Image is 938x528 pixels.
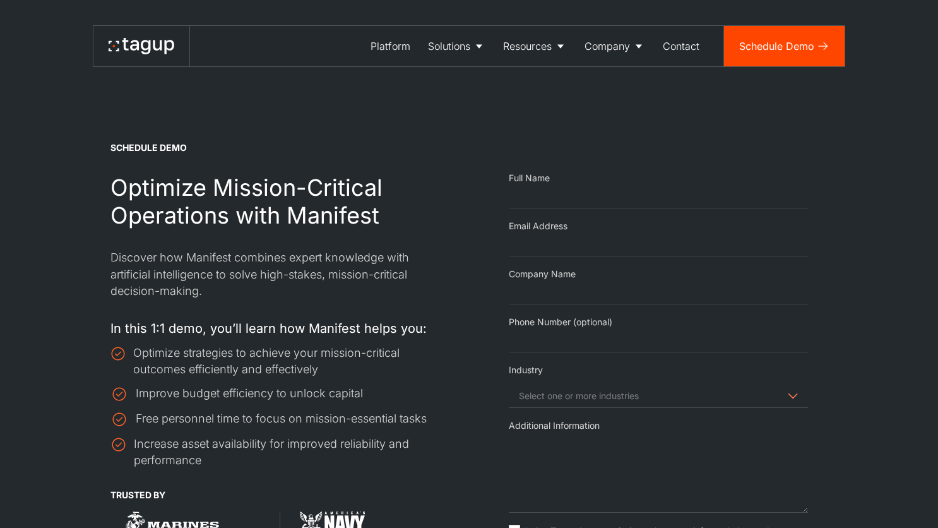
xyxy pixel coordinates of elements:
a: Solutions [419,26,494,66]
div: Optimize strategies to achieve your mission-critical outcomes efficiently and effectively [133,345,449,378]
div: TRUSTED BY [110,489,165,501]
h2: Optimize Mission-Critical Operations with Manifest [110,174,449,230]
div: Phone Number (optional) [509,316,808,328]
p: Discover how Manifest combines expert knowledge with artificial intelligence to solve high-stakes... [110,249,449,299]
div: Increase asset availability for improved reliability and performance [134,436,449,469]
div: Resources [503,39,552,54]
div: Solutions [428,39,470,54]
div: Schedule Demo [739,39,814,54]
div: Improve budget efficiency to unlock capital [136,385,363,402]
a: Schedule Demo [724,26,845,66]
div: Contact [663,39,699,54]
div: Additional Information [509,419,808,432]
div: Full Name [509,172,808,184]
div: Free personnel time to focus on mission-essential tasks [136,411,427,427]
div: Company [585,39,630,54]
a: Contact [654,26,708,66]
textarea: Search [516,390,523,402]
div: Company Name [509,268,808,280]
a: Resources [494,26,576,66]
div: Platform [371,39,410,54]
a: Platform [362,26,419,66]
div: SCHEDULE demo [110,141,187,154]
div: Industry [509,364,808,376]
div: Select one or more industries [519,390,639,402]
div: Email Address [509,220,808,232]
a: Company [576,26,654,66]
p: In this 1:1 demo, you’ll learn how Manifest helps you: [110,320,427,337]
